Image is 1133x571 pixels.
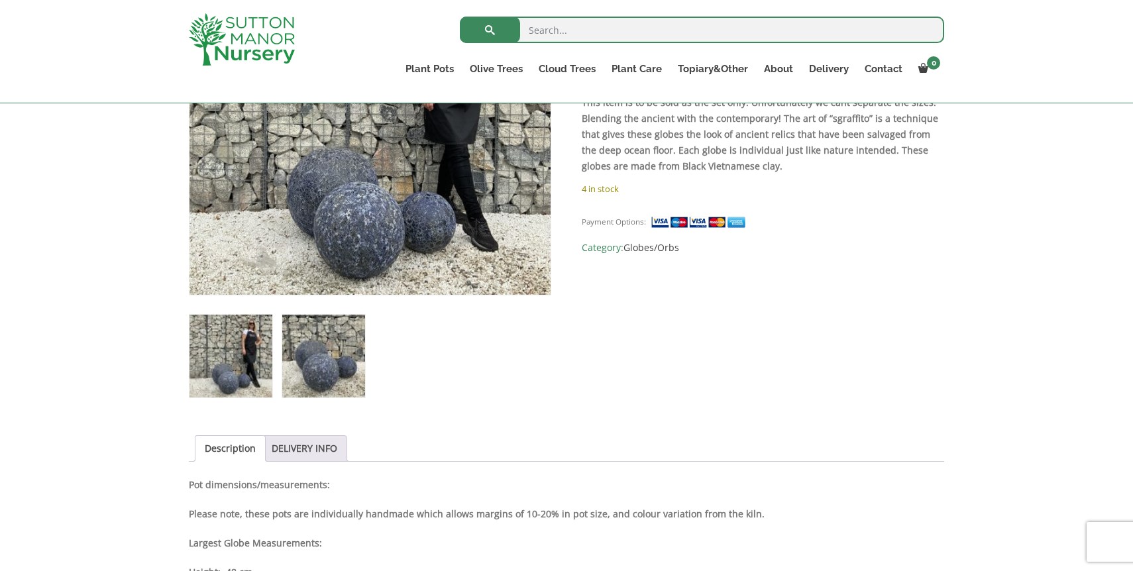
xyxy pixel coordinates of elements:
img: The Nam Dinh Atlantis Shades Of Ocean Blue Sphere/Orbs Set Of 3 - Image 2 [282,315,365,397]
img: logo [189,13,295,66]
img: The Nam Dinh Atlantis Shades Of Ocean Blue Sphere/Orbs Set Of 3 [189,315,272,397]
a: Contact [857,60,910,78]
a: Cloud Trees [531,60,604,78]
a: Description [205,436,256,461]
a: Plant Pots [398,60,462,78]
strong: Largest Globe Measurements: [189,537,322,549]
a: 0 [910,60,944,78]
a: DELIVERY INFO [272,436,337,461]
a: Globes/Orbs [623,241,679,254]
a: Plant Care [604,60,670,78]
p: 4 in stock [582,181,944,197]
a: Delivery [801,60,857,78]
strong: Pot dimensions/measurements: [189,478,330,491]
a: About [756,60,801,78]
a: Topiary&Other [670,60,756,78]
span: Category: [582,240,944,256]
img: payment supported [651,215,750,229]
strong: This item is to be sold as the set only. Unfortunately we cant separate the sizes. Blending the a... [582,96,938,172]
small: Payment Options: [582,217,646,227]
input: Search... [460,17,944,43]
a: Olive Trees [462,60,531,78]
strong: Please note, these pots are individually handmade which allows margins of 10-20% in pot size, and... [189,507,765,520]
span: 0 [927,56,940,70]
